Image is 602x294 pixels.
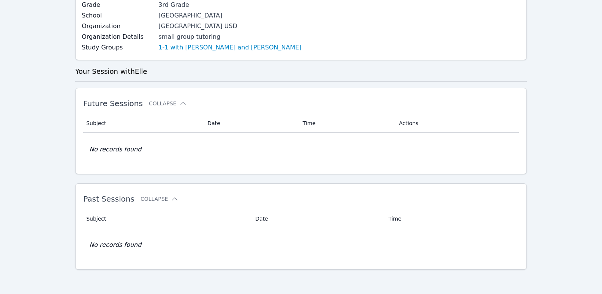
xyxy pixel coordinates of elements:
a: 1-1 with [PERSON_NAME] and [PERSON_NAME] [158,43,301,52]
td: No records found [83,228,519,262]
th: Date [251,210,384,228]
label: Study Groups [82,43,154,52]
th: Time [384,210,519,228]
th: Subject [83,114,203,133]
th: Actions [394,114,518,133]
td: No records found [83,133,519,166]
label: Grade [82,0,154,10]
div: [GEOGRAPHIC_DATA] [158,11,301,20]
th: Time [298,114,395,133]
label: Organization [82,22,154,31]
span: Past Sessions [83,194,134,203]
div: small group tutoring [158,32,301,41]
div: 3rd Grade [158,0,301,10]
label: Organization Details [82,32,154,41]
th: Subject [83,210,251,228]
label: School [82,11,154,20]
th: Date [203,114,298,133]
button: Collapse [149,100,187,107]
div: [GEOGRAPHIC_DATA] USD [158,22,301,31]
button: Collapse [141,195,179,203]
h3: Your Session with Elle [75,66,527,77]
span: Future Sessions [83,99,143,108]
